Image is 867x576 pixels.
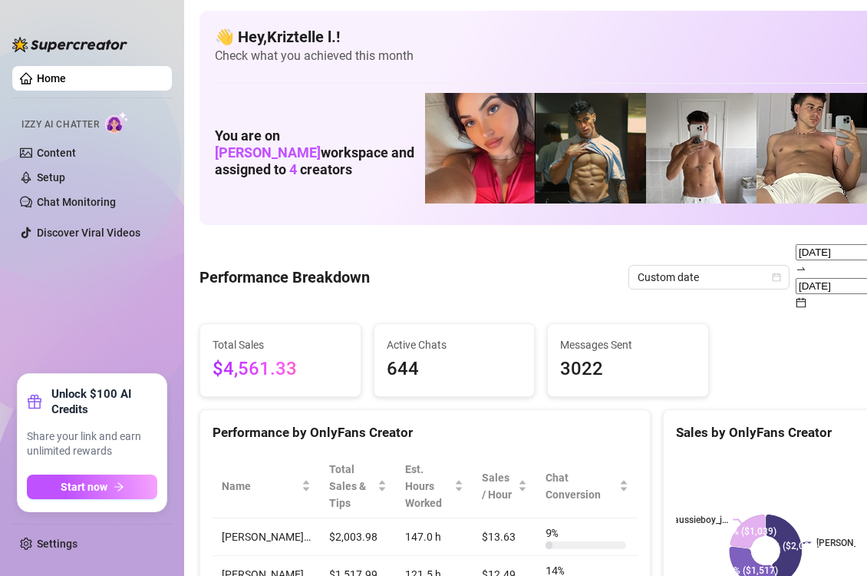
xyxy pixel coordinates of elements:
h4: 👋 Hey, Kriztelle l. ! [215,26,867,48]
img: Tony [536,93,646,204]
img: Vanessa [425,93,536,204]
span: Active Chats [387,336,523,353]
span: arrow-right [114,482,124,492]
div: Performance by OnlyFans Creator [213,422,638,443]
span: Chat Conversion [546,469,616,503]
span: Start now [61,481,107,493]
img: AI Chatter [105,111,129,134]
span: 9 % [546,525,570,541]
span: Share your link and earn unlimited rewards [27,429,157,459]
td: $2,003.98 [320,518,396,556]
span: [PERSON_NAME] [215,144,321,161]
span: Name [222,478,298,495]
span: calendar [772,273,781,282]
td: [PERSON_NAME]… [213,518,320,556]
span: Custom date [638,266,780,289]
div: Est. Hours Worked [405,461,451,511]
span: Check what you achieved this month [215,48,867,65]
span: Total Sales [213,336,348,353]
span: Izzy AI Chatter [21,118,99,132]
button: Start nowarrow-right [27,475,157,499]
td: 147.0 h [396,518,473,556]
span: 644 [387,355,523,384]
a: Content [37,147,76,159]
span: gift [27,394,42,409]
a: Setup [37,171,65,184]
strong: Unlock $100 AI Credits [51,386,157,417]
a: Home [37,72,66,84]
text: aussieboy_j… [674,514,728,525]
span: Messages Sent [560,336,696,353]
img: Aussieboy_jfree [757,93,867,204]
span: Sales / Hour [482,469,515,503]
a: Settings [37,538,77,550]
span: Total Sales & Tips [329,461,374,511]
span: $4,561.33 [213,355,348,384]
td: $13.63 [473,518,536,556]
th: Chat Conversion [536,455,638,518]
img: aussieboy_j [646,93,757,204]
span: calendar [796,297,806,308]
img: logo-BBDzfeDw.svg [12,37,127,52]
th: Total Sales & Tips [320,455,396,518]
span: to [796,263,806,275]
h1: You are on workspace and assigned to creators [215,127,425,177]
th: Sales / Hour [473,455,536,518]
a: Discover Viral Videos [37,227,140,239]
th: Name [213,455,320,518]
span: swap-right [796,263,806,274]
span: 3022 [560,355,696,384]
a: Chat Monitoring [37,196,116,208]
h4: Performance Breakdown [199,266,370,288]
span: 4 [289,161,297,177]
